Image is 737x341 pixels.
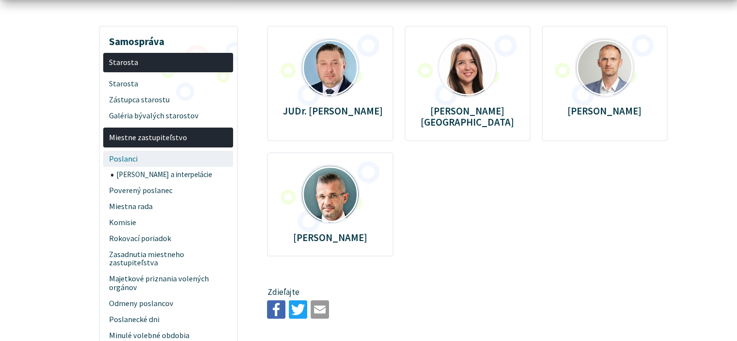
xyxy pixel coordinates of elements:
h3: Samospráva [103,29,233,49]
a: Starosta [103,76,233,92]
span: Zasadnutia miestneho zastupiteľstva [109,246,228,271]
a: Poverený poslanec [103,182,233,198]
span: Starosta [109,54,228,70]
img: Mgr.Ing._Milo___Ihn__t__2_ [302,39,359,97]
a: Poslanecké dni [103,311,233,327]
p: [PERSON_NAME] [283,232,378,243]
p: [PERSON_NAME][GEOGRAPHIC_DATA] [420,105,515,128]
span: Majetkové priznania volených orgánov [109,271,228,296]
span: Poslanci [109,151,228,167]
img: Obrázok2 [439,39,496,97]
a: Zástupca starostu [103,92,233,108]
span: Rokovací poriadok [109,230,228,246]
a: Rokovací poriadok [103,230,233,246]
span: Poslanecké dni [109,311,228,327]
img: Zdieľať na Facebooku [267,300,285,319]
a: Komisie [103,214,233,230]
img: Zdieľať e-mailom [311,300,329,319]
span: Odmeny poslancov [109,295,228,311]
a: [PERSON_NAME] a interpelácie [111,167,234,182]
a: Galéria bývalých starostov [103,108,233,124]
a: Majetkové priznania volených orgánov [103,271,233,296]
p: JUDr. [PERSON_NAME] [283,105,378,116]
a: Zasadnutia miestneho zastupiteľstva [103,246,233,271]
span: Zástupca starostu [109,92,228,108]
span: Miestne zastupiteľstvo [109,130,228,146]
span: Starosta [109,76,228,92]
a: Miestne zastupiteľstvo [103,128,233,147]
img: marek_fedorecko [576,39,633,97]
span: Komisie [109,214,228,230]
span: Miestna rada [109,198,228,214]
img: Zdieľať na Twitteri [289,300,307,319]
span: Poverený poslanec [109,182,228,198]
img: Miro_Spak_A5 [302,166,359,223]
span: Galéria bývalých starostov [109,108,228,124]
a: Starosta [103,53,233,73]
p: [PERSON_NAME] [557,105,652,116]
span: [PERSON_NAME] a interpelácie [116,167,228,182]
a: Odmeny poslancov [103,295,233,311]
p: Zdieľajte [267,286,594,299]
a: Poslanci [103,151,233,167]
a: Miestna rada [103,198,233,214]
